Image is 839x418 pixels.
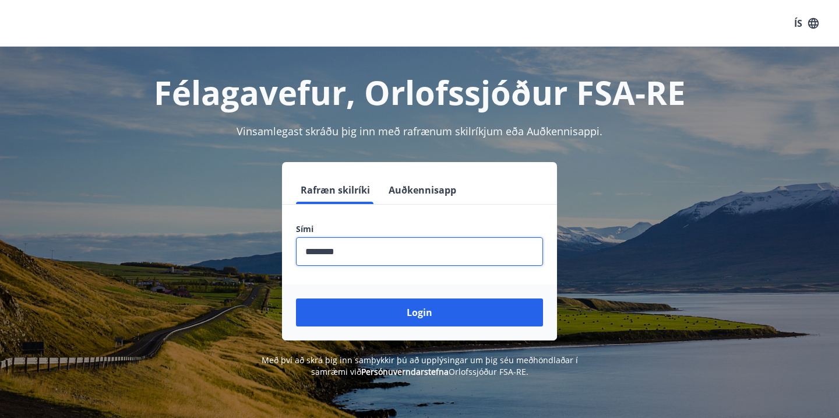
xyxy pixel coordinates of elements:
button: Login [296,298,543,326]
button: ÍS [788,13,825,34]
h1: Félagavefur, Orlofssjóður FSA-RE [14,70,825,114]
span: Með því að skrá þig inn samþykkir þú að upplýsingar um þig séu meðhöndlaðar í samræmi við Orlofss... [262,354,578,377]
label: Sími [296,223,543,235]
span: Vinsamlegast skráðu þig inn með rafrænum skilríkjum eða Auðkennisappi. [237,124,602,138]
a: Persónuverndarstefna [361,366,449,377]
button: Rafræn skilríki [296,176,375,204]
button: Auðkennisapp [384,176,461,204]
